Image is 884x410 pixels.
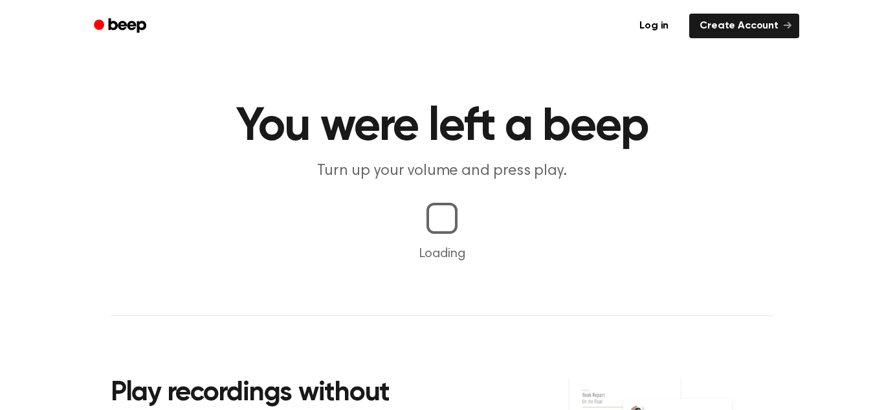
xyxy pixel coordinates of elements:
a: Beep [85,14,158,39]
a: Log in [626,11,681,41]
p: Loading [16,244,868,264]
h1: You were left a beep [111,104,773,150]
p: Turn up your volume and press play. [193,161,691,182]
a: Create Account [689,14,799,38]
